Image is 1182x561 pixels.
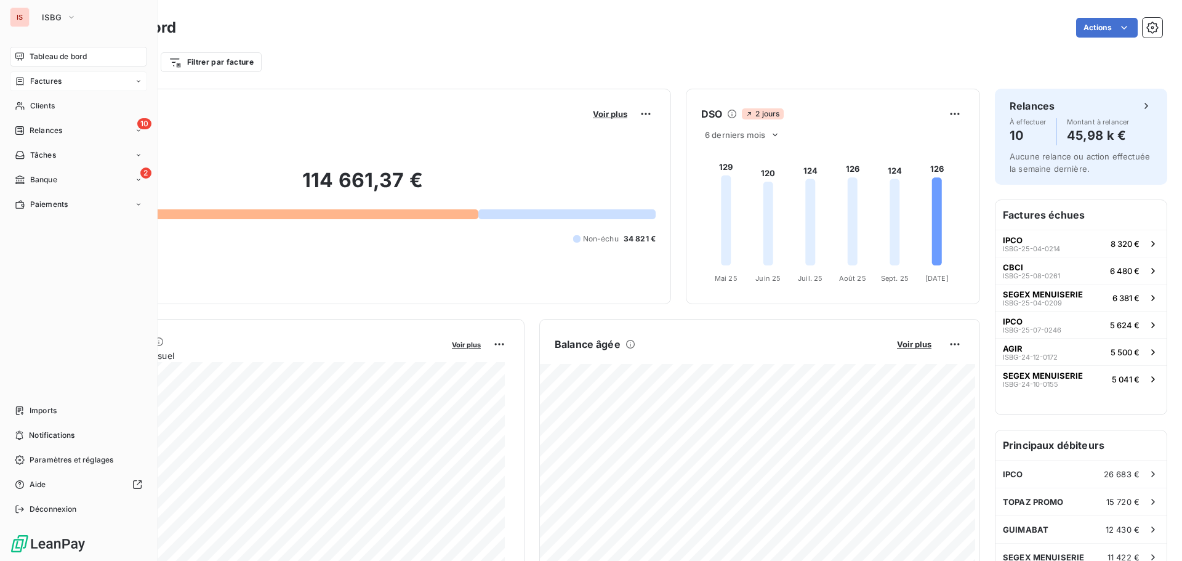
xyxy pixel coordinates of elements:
span: Chiffre d'affaires mensuel [70,349,443,362]
span: Clients [30,100,55,111]
tspan: Juin 25 [755,274,781,283]
span: ISBG [42,12,62,22]
span: Paiements [30,199,68,210]
span: GUIMABAT [1003,525,1048,535]
span: 8 320 € [1111,239,1140,249]
span: Tâches [30,150,56,161]
span: Aucune relance ou action effectuée la semaine dernière. [1010,151,1150,174]
button: Actions [1076,18,1138,38]
span: Tableau de bord [30,51,87,62]
span: ISBG-25-08-0261 [1003,272,1060,280]
span: Voir plus [593,109,627,119]
span: Aide [30,479,46,490]
span: CBCI [1003,262,1023,272]
span: Paramètres et réglages [30,454,113,466]
button: Filtrer par facture [161,52,262,72]
span: 6 381 € [1112,293,1140,303]
span: Montant à relancer [1067,118,1130,126]
button: Voir plus [893,339,935,350]
span: ISBG-24-10-0155 [1003,381,1058,388]
span: Relances [30,125,62,136]
h2: 114 661,37 € [70,168,656,205]
h4: 10 [1010,126,1047,145]
span: 5 624 € [1110,320,1140,330]
button: Voir plus [589,108,631,119]
button: IPCOISBG-25-04-02148 320 € [995,230,1167,257]
tspan: Août 25 [839,274,866,283]
span: À effectuer [1010,118,1047,126]
span: AGIR [1003,344,1023,353]
span: 5 041 € [1112,374,1140,384]
h4: 45,98 k € [1067,126,1130,145]
span: 10 [137,118,151,129]
span: 6 480 € [1110,266,1140,276]
span: Non-échu [583,233,619,244]
span: IPCO [1003,235,1023,245]
span: Notifications [29,430,74,441]
button: SEGEX MENUISERIEISBG-25-04-02096 381 € [995,284,1167,311]
span: TOPAZ PROMO [1003,497,1064,507]
span: SEGEX MENUISERIE [1003,371,1083,381]
span: ISBG-25-04-0209 [1003,299,1062,307]
span: ISBG-25-07-0246 [1003,326,1061,334]
a: Aide [10,475,147,494]
button: IPCOISBG-25-07-02465 624 € [995,311,1167,338]
tspan: Juil. 25 [798,274,822,283]
h6: Principaux débiteurs [995,430,1167,460]
tspan: [DATE] [925,274,949,283]
span: Factures [30,76,62,87]
span: 6 derniers mois [705,130,765,140]
h6: DSO [701,107,722,121]
span: Déconnexion [30,504,77,515]
span: 26 683 € [1104,469,1140,479]
span: 2 [140,167,151,179]
span: 12 430 € [1106,525,1140,535]
h6: Relances [1010,99,1055,113]
span: Voir plus [897,339,931,349]
span: Voir plus [452,341,481,349]
iframe: Intercom live chat [1140,519,1170,549]
span: SEGEX MENUISERIE [1003,289,1083,299]
button: CBCIISBG-25-08-02616 480 € [995,257,1167,284]
span: 5 500 € [1111,347,1140,357]
div: IS [10,7,30,27]
span: 34 821 € [624,233,656,244]
tspan: Mai 25 [715,274,738,283]
span: 2 jours [742,108,783,119]
span: IPCO [1003,469,1023,479]
span: Imports [30,405,57,416]
button: Voir plus [448,339,484,350]
span: ISBG-25-04-0214 [1003,245,1060,252]
span: Banque [30,174,57,185]
span: 15 720 € [1106,497,1140,507]
span: ISBG-24-12-0172 [1003,353,1058,361]
button: SEGEX MENUISERIEISBG-24-10-01555 041 € [995,365,1167,392]
tspan: Sept. 25 [881,274,909,283]
h6: Balance âgée [555,337,621,352]
button: AGIRISBG-24-12-01725 500 € [995,338,1167,365]
h6: Factures échues [995,200,1167,230]
img: Logo LeanPay [10,534,86,554]
span: IPCO [1003,317,1023,326]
